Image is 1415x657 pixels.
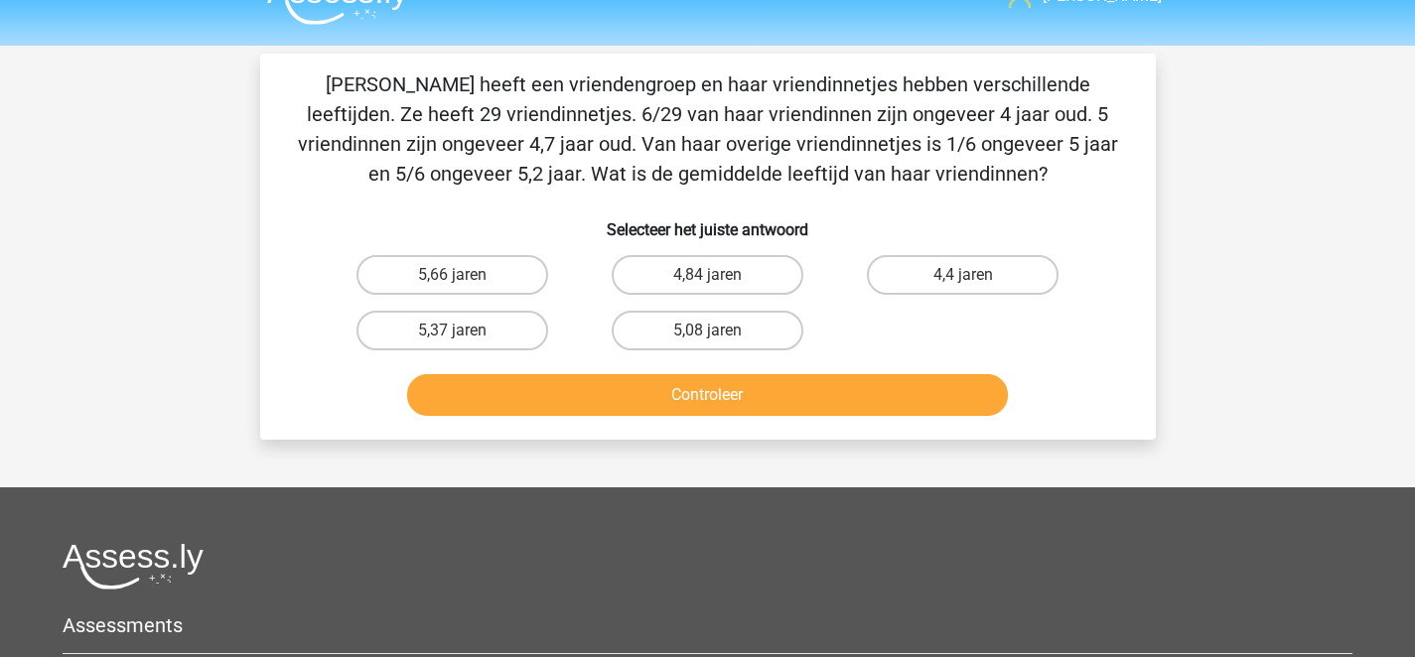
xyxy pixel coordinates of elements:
h5: Assessments [63,613,1352,637]
button: Controleer [407,374,1008,416]
label: 5,37 jaren [356,311,548,350]
label: 5,66 jaren [356,255,548,295]
img: Assessly logo [63,543,204,590]
label: 4,4 jaren [867,255,1059,295]
h6: Selecteer het juiste antwoord [292,204,1124,239]
p: [PERSON_NAME] heeft een vriendengroep en haar vriendinnetjes hebben verschillende leeftijden. Ze ... [292,69,1124,189]
label: 4,84 jaren [612,255,803,295]
label: 5,08 jaren [612,311,803,350]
